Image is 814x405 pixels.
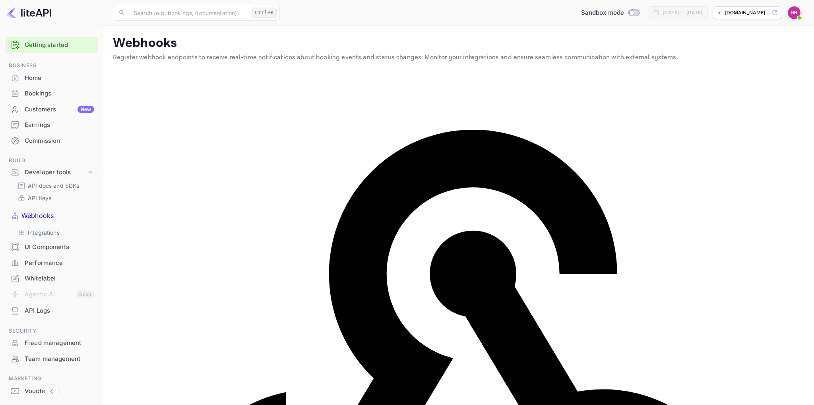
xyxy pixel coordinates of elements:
[25,354,94,364] div: Team management
[129,5,249,21] input: Search (e.g. bookings, documentation)
[25,306,94,315] div: API Logs
[6,6,51,19] img: LiteAPI logo
[17,228,92,237] a: Integrations
[5,384,98,398] a: Vouchers
[578,8,643,18] div: Switch to Production mode
[5,133,98,148] a: Commission
[25,121,94,130] div: Earnings
[25,339,94,348] div: Fraud management
[25,89,94,98] div: Bookings
[17,181,92,190] a: API docs and SDKs
[5,239,98,254] a: UI Components
[5,239,98,255] div: UI Components
[25,168,86,177] div: Developer tools
[5,156,98,165] span: Build
[5,303,98,319] div: API Logs
[17,194,92,202] a: API Keys
[5,303,98,318] a: API Logs
[788,6,800,19] img: Henrik Hansen
[25,387,94,396] div: Vouchers
[5,102,98,117] div: CustomersNew
[25,136,94,146] div: Commission
[5,102,98,117] a: CustomersNew
[25,274,94,283] div: Whitelabel
[5,117,98,133] div: Earnings
[5,70,98,86] div: Home
[14,227,95,238] div: Integrations
[45,384,59,399] button: Collapse navigation
[78,106,94,113] div: New
[5,37,98,53] div: Getting started
[14,180,95,191] div: API docs and SDKs
[21,211,54,220] p: Webhooks
[25,243,94,252] div: UI Components
[5,255,98,271] div: Performance
[5,255,98,270] a: Performance
[5,133,98,149] div: Commission
[663,9,702,16] div: [DATE] — [DATE]
[5,117,98,132] a: Earnings
[5,327,98,335] span: Security
[581,8,624,18] span: Sandbox mode
[5,351,98,366] a: Team management
[25,105,94,114] div: Customers
[14,192,95,204] div: API Keys
[25,259,94,268] div: Performance
[5,271,98,286] div: Whitelabel
[25,41,94,50] a: Getting started
[5,166,98,179] div: Developer tools
[28,194,51,202] p: API Keys
[5,86,98,101] a: Bookings
[28,181,79,190] p: API docs and SDKs
[725,9,770,16] p: [DOMAIN_NAME]...
[11,204,97,227] a: Webhooks
[5,61,98,70] span: Business
[5,374,98,383] span: Marketing
[113,35,804,51] p: Webhooks
[5,271,98,286] a: Whitelabel
[28,228,60,237] p: Integrations
[5,384,98,399] div: Vouchers
[5,335,98,350] a: Fraud management
[5,70,98,85] a: Home
[113,53,804,62] p: Register webhook endpoints to receive real-time notifications about booking events and status cha...
[25,74,94,83] div: Home
[252,8,277,18] div: Ctrl+K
